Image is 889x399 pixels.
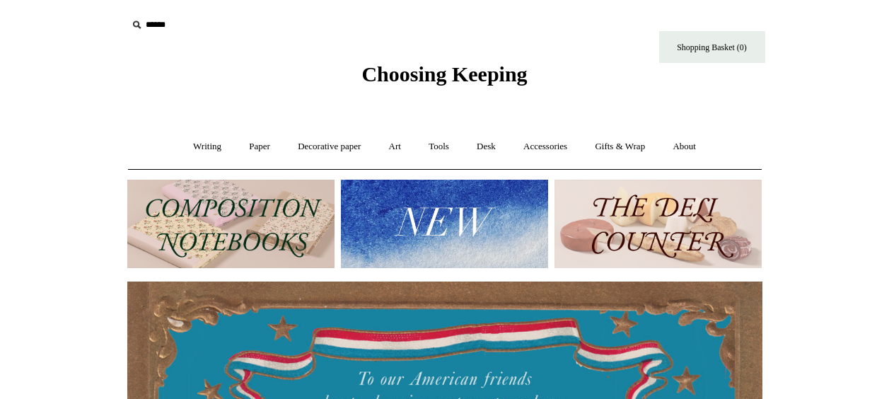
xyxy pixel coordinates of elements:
[361,62,527,86] span: Choosing Keeping
[554,180,762,268] img: The Deli Counter
[236,128,283,166] a: Paper
[376,128,414,166] a: Art
[285,128,373,166] a: Decorative paper
[127,180,335,268] img: 202302 Composition ledgers.jpg__PID:69722ee6-fa44-49dd-a067-31375e5d54ec
[660,128,709,166] a: About
[180,128,234,166] a: Writing
[511,128,580,166] a: Accessories
[361,74,527,83] a: Choosing Keeping
[341,180,548,268] img: New.jpg__PID:f73bdf93-380a-4a35-bcfe-7823039498e1
[464,128,509,166] a: Desk
[416,128,462,166] a: Tools
[659,31,765,63] a: Shopping Basket (0)
[582,128,658,166] a: Gifts & Wrap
